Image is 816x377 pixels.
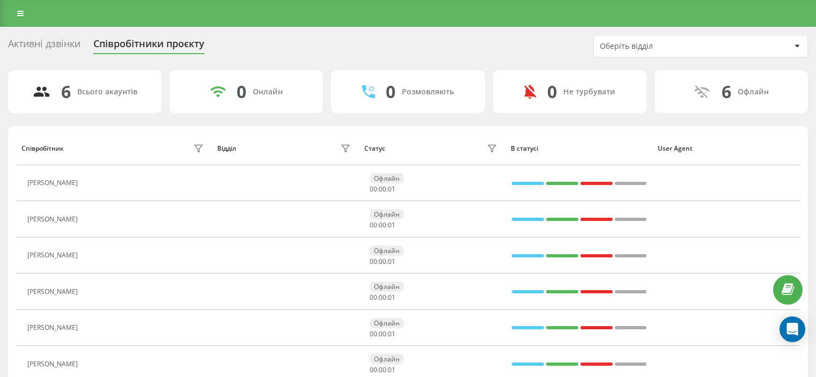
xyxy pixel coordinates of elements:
[370,365,377,374] span: 00
[370,246,404,256] div: Офлайн
[379,329,386,338] span: 00
[722,82,731,102] div: 6
[388,329,395,338] span: 01
[738,87,769,97] div: Офлайн
[563,87,615,97] div: Не турбувати
[370,366,395,374] div: : :
[388,220,395,230] span: 01
[27,288,80,295] div: [PERSON_NAME]
[370,354,404,364] div: Офлайн
[61,82,71,102] div: 6
[27,216,80,223] div: [PERSON_NAME]
[388,293,395,302] span: 01
[370,220,377,230] span: 00
[370,258,395,265] div: : :
[21,145,64,152] div: Співробітник
[370,282,404,292] div: Офлайн
[379,184,386,194] span: 00
[370,318,404,328] div: Офлайн
[237,82,246,102] div: 0
[379,257,386,266] span: 00
[370,294,395,301] div: : :
[379,220,386,230] span: 00
[388,184,395,194] span: 01
[8,38,80,55] div: Активні дзвінки
[77,87,137,97] div: Всього акаунтів
[379,365,386,374] span: 00
[780,316,805,342] div: Open Intercom Messenger
[27,324,80,331] div: [PERSON_NAME]
[93,38,204,55] div: Співробітники проєкту
[370,293,377,302] span: 00
[388,365,395,374] span: 01
[27,252,80,259] div: [PERSON_NAME]
[27,360,80,368] div: [PERSON_NAME]
[370,173,404,183] div: Офлайн
[370,209,404,219] div: Офлайн
[386,82,395,102] div: 0
[253,87,283,97] div: Онлайн
[364,145,385,152] div: Статус
[379,293,386,302] span: 00
[370,257,377,266] span: 00
[370,184,377,194] span: 00
[658,145,795,152] div: User Agent
[370,329,377,338] span: 00
[511,145,648,152] div: В статусі
[402,87,454,97] div: Розмовляють
[370,330,395,338] div: : :
[27,179,80,187] div: [PERSON_NAME]
[388,257,395,266] span: 01
[547,82,557,102] div: 0
[600,42,728,51] div: Оберіть відділ
[217,145,236,152] div: Відділ
[370,186,395,193] div: : :
[370,221,395,229] div: : :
